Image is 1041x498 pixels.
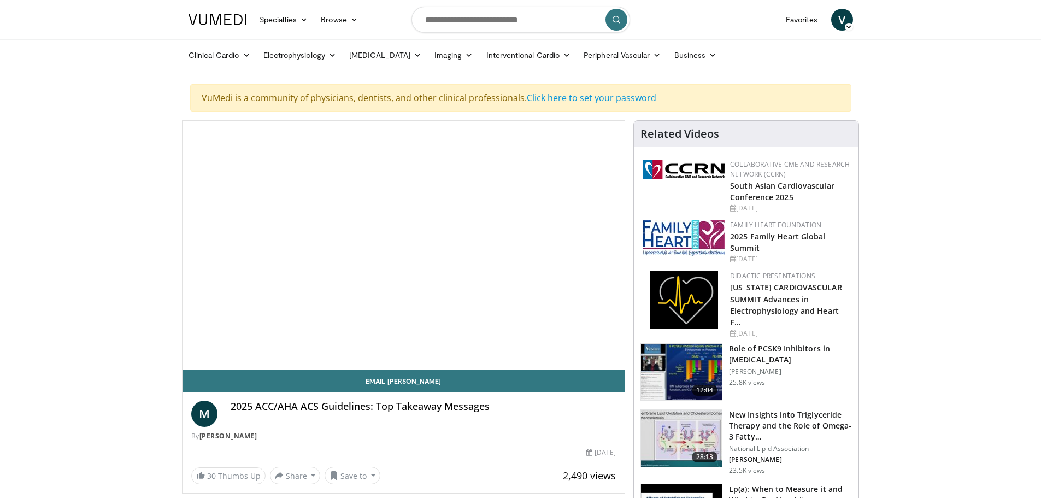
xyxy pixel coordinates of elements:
[730,231,825,253] a: 2025 Family Heart Global Summit
[231,401,616,413] h4: 2025 ACC/AHA ACS Guidelines: Top Takeaway Messages
[586,448,616,458] div: [DATE]
[668,44,724,66] a: Business
[183,370,625,392] a: Email [PERSON_NAME]
[640,343,852,401] a: 12:04 Role of PCSK9 Inhibitors in [MEDICAL_DATA] [PERSON_NAME] 25.8K views
[641,410,722,467] img: 45ea033d-f728-4586-a1ce-38957b05c09e.150x105_q85_crop-smart_upscale.jpg
[643,160,725,179] img: a04ee3ba-8487-4636-b0fb-5e8d268f3737.png.150x105_q85_autocrop_double_scale_upscale_version-0.2.png
[640,409,852,475] a: 28:13 New Insights into Triglyceride Therapy and the Role of Omega-3 Fatty… National Lipid Associ...
[730,254,850,264] div: [DATE]
[253,9,315,31] a: Specialties
[650,271,718,329] img: 1860aa7a-ba06-47e3-81a4-3dc728c2b4cf.png.150x105_q85_autocrop_double_scale_upscale_version-0.2.png
[692,385,718,396] span: 12:04
[191,401,217,427] a: M
[314,9,364,31] a: Browse
[189,14,246,25] img: VuMedi Logo
[325,467,380,484] button: Save to
[207,471,216,481] span: 30
[729,466,765,475] p: 23.5K views
[730,329,850,338] div: [DATE]
[199,431,257,441] a: [PERSON_NAME]
[643,220,725,256] img: 96363db5-6b1b-407f-974b-715268b29f70.jpeg.150x105_q85_autocrop_double_scale_upscale_version-0.2.jpg
[729,367,852,376] p: [PERSON_NAME]
[729,378,765,387] p: 25.8K views
[191,431,616,441] div: By
[190,84,851,112] div: VuMedi is a community of physicians, dentists, and other clinical professionals.
[730,160,850,179] a: Collaborative CME and Research Network (CCRN)
[527,92,656,104] a: Click here to set your password
[831,9,853,31] a: V
[183,121,625,370] video-js: Video Player
[563,469,616,482] span: 2,490 views
[641,344,722,401] img: 3346fd73-c5f9-4d1f-bb16-7b1903aae427.150x105_q85_crop-smart_upscale.jpg
[730,180,834,202] a: South Asian Cardiovascular Conference 2025
[729,444,852,453] p: National Lipid Association
[779,9,825,31] a: Favorites
[729,343,852,365] h3: Role of PCSK9 Inhibitors in [MEDICAL_DATA]
[182,44,257,66] a: Clinical Cardio
[577,44,667,66] a: Peripheral Vascular
[191,467,266,484] a: 30 Thumbs Up
[729,409,852,442] h3: New Insights into Triglyceride Therapy and the Role of Omega-3 Fatty…
[257,44,343,66] a: Electrophysiology
[270,467,321,484] button: Share
[730,203,850,213] div: [DATE]
[729,455,852,464] p: [PERSON_NAME]
[730,220,821,230] a: Family Heart Foundation
[640,127,719,140] h4: Related Videos
[480,44,578,66] a: Interventional Cardio
[343,44,428,66] a: [MEDICAL_DATA]
[730,282,842,327] a: [US_STATE] CARDIOVASCULAR SUMMIT Advances in Electrophysiology and Heart F…
[692,452,718,462] span: 28:13
[730,271,850,281] div: Didactic Presentations
[411,7,630,33] input: Search topics, interventions
[428,44,480,66] a: Imaging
